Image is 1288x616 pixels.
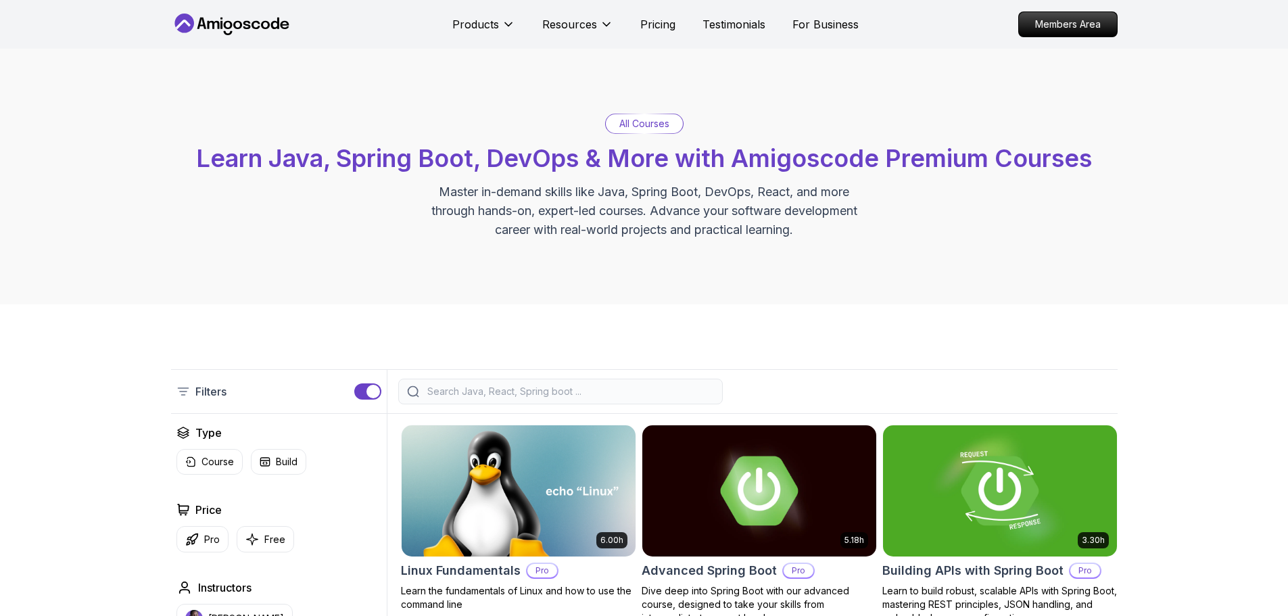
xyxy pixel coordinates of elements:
[401,561,521,580] h2: Linux Fundamentals
[251,449,306,475] button: Build
[176,526,229,552] button: Pro
[640,16,675,32] a: Pricing
[1019,12,1117,37] p: Members Area
[452,16,499,32] p: Products
[1082,535,1105,546] p: 3.30h
[401,425,636,611] a: Linux Fundamentals card6.00hLinux FundamentalsProLearn the fundamentals of Linux and how to use t...
[402,425,636,556] img: Linux Fundamentals card
[201,455,234,469] p: Course
[401,584,636,611] p: Learn the fundamentals of Linux and how to use the command line
[542,16,597,32] p: Resources
[452,16,515,43] button: Products
[883,425,1117,556] img: Building APIs with Spring Boot card
[195,502,222,518] h2: Price
[417,183,872,239] p: Master in-demand skills like Java, Spring Boot, DevOps, React, and more through hands-on, expert-...
[198,579,252,596] h2: Instructors
[264,533,285,546] p: Free
[176,449,243,475] button: Course
[600,535,623,546] p: 6.00h
[425,385,714,398] input: Search Java, React, Spring boot ...
[844,535,864,546] p: 5.18h
[195,425,222,441] h2: Type
[1018,11,1118,37] a: Members Area
[784,564,813,577] p: Pro
[642,425,876,556] img: Advanced Spring Boot card
[196,143,1092,173] span: Learn Java, Spring Boot, DevOps & More with Amigoscode Premium Courses
[619,117,669,131] p: All Courses
[642,561,777,580] h2: Advanced Spring Boot
[1070,564,1100,577] p: Pro
[195,383,226,400] p: Filters
[882,561,1064,580] h2: Building APIs with Spring Boot
[792,16,859,32] a: For Business
[527,564,557,577] p: Pro
[204,533,220,546] p: Pro
[702,16,765,32] a: Testimonials
[237,526,294,552] button: Free
[276,455,297,469] p: Build
[542,16,613,43] button: Resources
